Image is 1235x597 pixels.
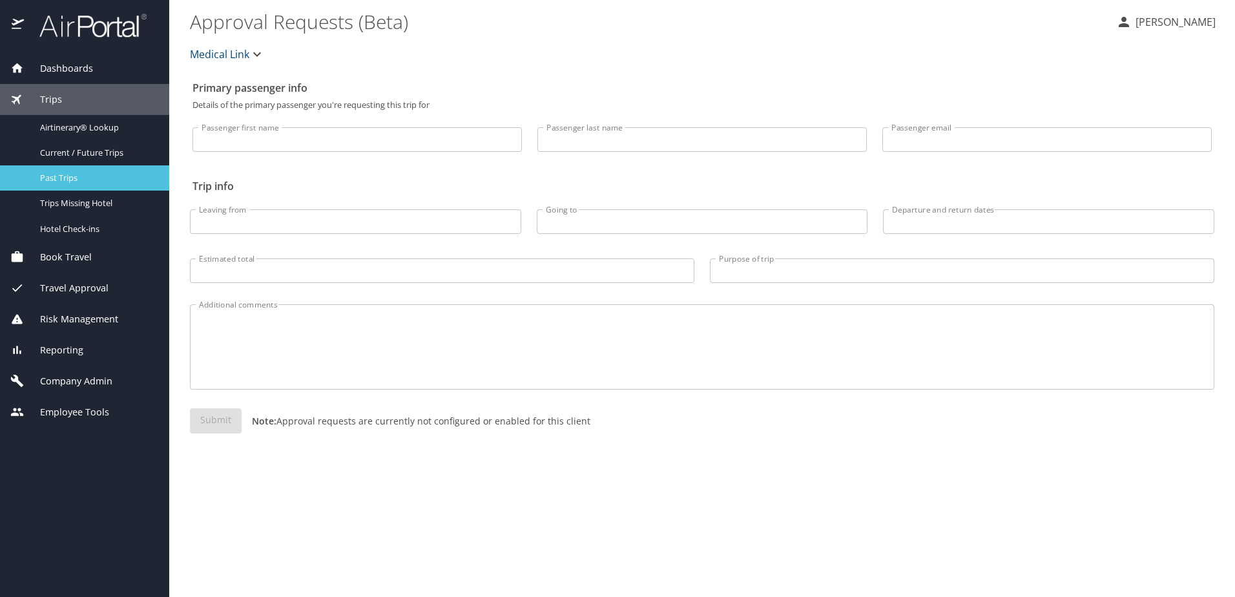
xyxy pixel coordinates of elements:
p: Approval requests are currently not configured or enabled for this client [242,414,590,428]
h2: Primary passenger info [192,78,1212,98]
span: Travel Approval [24,281,109,295]
span: Trips Missing Hotel [40,197,154,209]
img: icon-airportal.png [12,13,25,38]
span: Hotel Check-ins [40,223,154,235]
span: Company Admin [24,374,112,388]
button: Medical Link [185,41,270,67]
h1: Approval Requests (Beta) [190,1,1106,41]
span: Employee Tools [24,405,109,419]
img: airportal-logo.png [25,13,147,38]
span: Past Trips [40,172,154,184]
span: Current / Future Trips [40,147,154,159]
span: Medical Link [190,45,249,63]
strong: Note: [252,415,276,427]
span: Reporting [24,343,83,357]
h2: Trip info [192,176,1212,196]
p: Details of the primary passenger you're requesting this trip for [192,101,1212,109]
span: Risk Management [24,312,118,326]
span: Book Travel [24,250,92,264]
span: Trips [24,92,62,107]
span: Dashboards [24,61,93,76]
span: Airtinerary® Lookup [40,121,154,134]
button: [PERSON_NAME] [1111,10,1221,34]
p: [PERSON_NAME] [1132,14,1216,30]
